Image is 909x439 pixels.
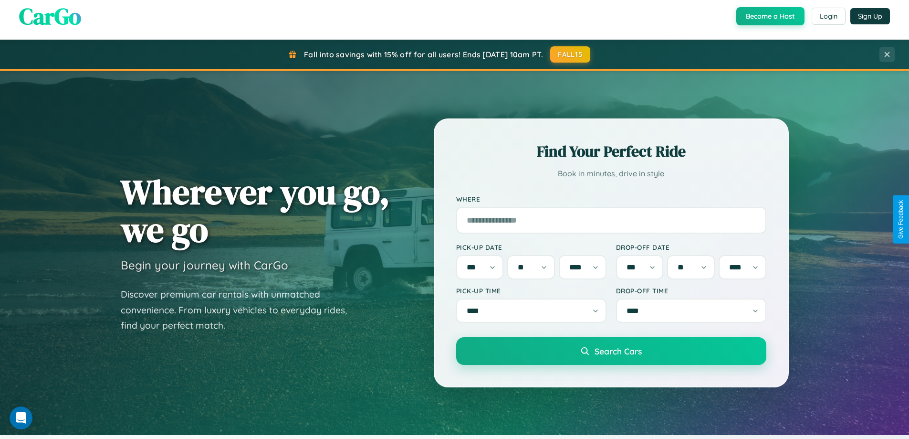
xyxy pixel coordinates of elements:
p: Discover premium car rentals with unmatched convenience. From luxury vehicles to everyday rides, ... [121,287,359,333]
button: Search Cars [456,337,766,365]
label: Drop-off Time [616,287,766,295]
button: FALL15 [550,46,590,63]
h3: Begin your journey with CarGo [121,258,288,272]
h1: Wherever you go, we go [121,173,390,248]
label: Where [456,195,766,203]
h2: Find Your Perfect Ride [456,141,766,162]
label: Drop-off Date [616,243,766,251]
span: Fall into savings with 15% off for all users! Ends [DATE] 10am PT. [304,50,543,59]
button: Become a Host [736,7,805,25]
button: Login [812,8,846,25]
span: Search Cars [595,346,642,356]
span: CarGo [19,0,81,32]
label: Pick-up Time [456,287,606,295]
div: Give Feedback [898,200,904,239]
p: Book in minutes, drive in style [456,167,766,181]
iframe: Intercom live chat [10,407,32,429]
button: Sign Up [850,8,890,24]
label: Pick-up Date [456,243,606,251]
